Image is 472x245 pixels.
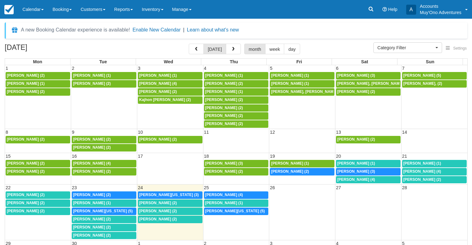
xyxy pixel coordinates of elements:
span: 7 [401,66,405,71]
span: [PERSON_NAME] (1) [139,73,177,78]
span: [PERSON_NAME] (2) [403,177,441,182]
a: [PERSON_NAME] (2) [204,168,269,175]
a: [PERSON_NAME] (1) [402,160,467,167]
span: [PERSON_NAME] (4) [403,169,441,174]
span: 16 [71,154,77,159]
span: 20 [335,154,342,159]
a: [PERSON_NAME] (2) [6,191,70,199]
span: 15 [5,154,11,159]
button: [DATE] [203,44,226,54]
a: [PERSON_NAME] (3) [336,72,401,79]
a: [PERSON_NAME] (2) [270,168,334,175]
span: [PERSON_NAME] (2) [139,201,177,205]
span: [PERSON_NAME] (1) [205,73,243,78]
span: [PERSON_NAME] (1) [205,201,243,205]
a: [PERSON_NAME] (1) [270,72,334,79]
a: [PERSON_NAME] (4) [138,80,202,88]
a: [PERSON_NAME] (2) [72,216,136,223]
span: [PERSON_NAME] (4) [73,161,111,166]
span: [PERSON_NAME] (5) [403,73,441,78]
button: Category Filter [373,42,442,53]
span: 1 [5,66,9,71]
span: [PERSON_NAME] (1) [205,89,243,94]
span: [PERSON_NAME] (2) [7,201,45,205]
a: [PERSON_NAME][US_STATE] (3) [138,191,202,199]
span: [PERSON_NAME] (1) [73,201,111,205]
span: [PERSON_NAME] (2) [139,137,177,142]
span: [PERSON_NAME] (1) [403,161,441,166]
span: 28 [401,185,408,190]
a: [PERSON_NAME] (2) [138,216,202,223]
a: [PERSON_NAME] (2) [6,72,70,79]
span: 11 [203,130,210,135]
a: [PERSON_NAME] (4) [336,176,401,184]
span: 27 [335,185,342,190]
span: [PERSON_NAME] (2) [73,233,111,238]
span: [PERSON_NAME] (3) [205,161,243,166]
a: [PERSON_NAME] (4) [72,160,136,167]
p: Muy'Ono Adventures [420,9,461,16]
span: 9 [71,130,75,135]
span: Kajhon [PERSON_NAME] (2) [139,98,191,102]
a: [PERSON_NAME] (2) [72,232,136,239]
span: [PERSON_NAME] (2) [205,122,243,126]
span: [PERSON_NAME] (2) [73,137,111,142]
span: [PERSON_NAME] (2) [73,225,111,229]
a: [PERSON_NAME] (2) [204,96,269,104]
span: 21 [401,154,408,159]
a: [PERSON_NAME] (1) [204,88,269,96]
a: [PERSON_NAME] (2) [72,168,136,175]
span: [PERSON_NAME] (2) [205,98,243,102]
a: [PERSON_NAME] (1) [270,160,334,167]
span: Tue [99,59,107,64]
span: [PERSON_NAME] (2) [271,169,309,174]
a: [PERSON_NAME] (2) [336,88,401,96]
span: [PERSON_NAME] (1) [7,81,45,86]
a: [PERSON_NAME] (2) [138,88,202,96]
p: Accounts [420,3,461,9]
span: Sun [426,59,434,64]
span: [PERSON_NAME] (3) [337,73,375,78]
a: [PERSON_NAME] (2) [402,176,467,184]
span: [PERSON_NAME] (1) [271,81,309,86]
span: [PERSON_NAME] (2) [337,137,375,142]
span: 10 [137,130,144,135]
a: [PERSON_NAME] (2) [6,160,70,167]
span: [PERSON_NAME], [PERSON_NAME] (2) [337,81,409,86]
button: week [265,44,285,54]
button: Enable New Calendar [133,27,181,33]
a: [PERSON_NAME] (2) [138,199,202,207]
a: [PERSON_NAME] (2) [204,112,269,120]
span: [PERSON_NAME] (1) [271,161,309,166]
a: [PERSON_NAME][US_STATE] (5) [72,208,136,215]
a: [PERSON_NAME] (1) [204,72,269,79]
span: [PERSON_NAME] (2) [7,209,45,213]
a: [PERSON_NAME] (3) [204,160,269,167]
span: 5 [269,66,273,71]
span: Category Filter [377,45,434,51]
span: [PERSON_NAME][US_STATE] (5) [205,209,265,213]
span: 17 [137,154,144,159]
span: [PERSON_NAME] (2) [7,161,45,166]
span: [PERSON_NAME] (4) [205,193,243,197]
span: [PERSON_NAME] (2) [73,81,111,86]
span: [PERSON_NAME] (2) [7,169,45,174]
span: [PERSON_NAME] (2) [205,81,243,86]
a: [PERSON_NAME] (2) [6,136,70,143]
a: [PERSON_NAME] (2) [336,136,401,143]
span: 24 [137,185,144,190]
a: [PERSON_NAME] (2) [138,208,202,215]
a: [PERSON_NAME] (2) [204,120,269,128]
a: [PERSON_NAME] (2) [72,191,136,199]
button: day [284,44,300,54]
a: [PERSON_NAME] (2) [204,80,269,88]
span: 26 [269,185,275,190]
span: Settings [453,46,467,50]
span: 12 [269,130,275,135]
a: [PERSON_NAME] (2) [204,104,269,112]
span: [PERSON_NAME] (2) [205,113,243,118]
h2: [DATE] [5,44,84,55]
a: [PERSON_NAME] (4) [204,191,269,199]
span: [PERSON_NAME], [PERSON_NAME] (2) [271,89,343,94]
span: [PERSON_NAME] (2) [205,106,243,110]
